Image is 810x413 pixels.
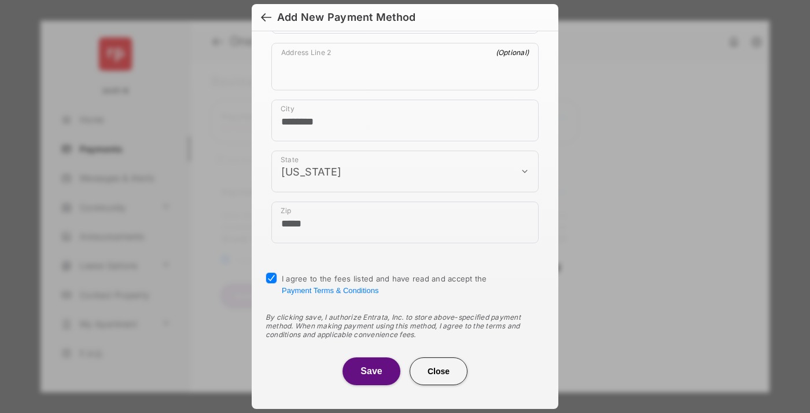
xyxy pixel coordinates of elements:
div: payment_method_screening[postal_addresses][locality] [271,100,539,141]
button: Save [343,357,400,385]
div: Add New Payment Method [277,11,415,24]
div: payment_method_screening[postal_addresses][administrativeArea] [271,151,539,192]
div: payment_method_screening[postal_addresses][addressLine2] [271,43,539,90]
div: payment_method_screening[postal_addresses][postalCode] [271,202,539,243]
button: Close [410,357,467,385]
span: I agree to the fees listed and have read and accept the [282,274,487,295]
button: I agree to the fees listed and have read and accept the [282,286,378,295]
div: By clicking save, I authorize Entrata, Inc. to store above-specified payment method. When making ... [266,313,544,339]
